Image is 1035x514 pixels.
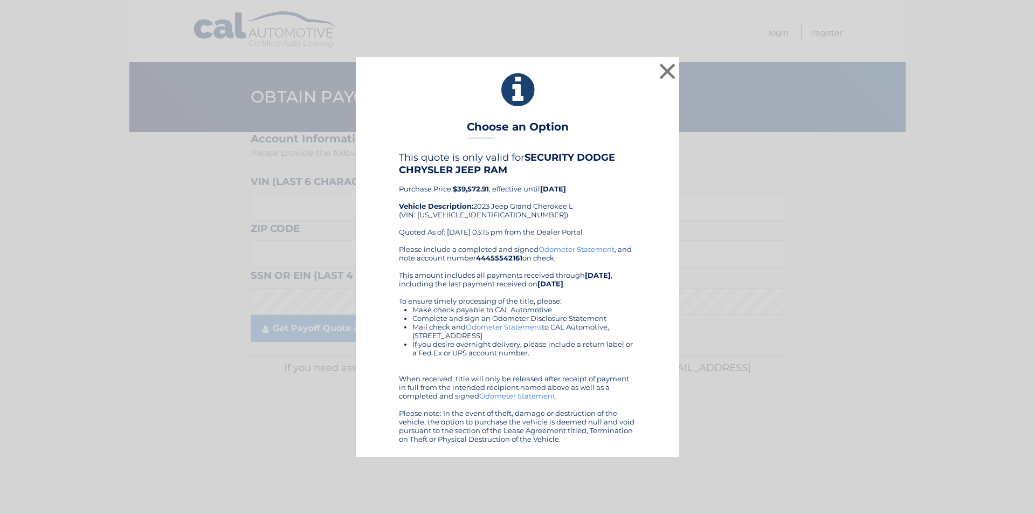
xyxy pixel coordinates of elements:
[479,392,555,400] a: Odometer Statement
[399,202,473,210] strong: Vehicle Description:
[412,340,636,357] li: If you desire overnight delivery, please include a return label or a Fed Ex or UPS account number.
[412,314,636,323] li: Complete and sign an Odometer Disclosure Statement
[540,184,566,193] b: [DATE]
[453,184,489,193] b: $39,572.91
[537,279,563,288] b: [DATE]
[399,245,636,443] div: Please include a completed and signed , and note account number on check. This amount includes al...
[476,253,522,262] b: 44455542161
[399,152,636,244] div: Purchase Price: , effective until 2023 Jeep Grand Cherokee L (VIN: [US_VEHICLE_IDENTIFICATION_NUM...
[412,323,636,340] li: Mail check and to CAL Automotive, [STREET_ADDRESS]
[399,152,636,175] h4: This quote is only valid for
[657,60,678,82] button: ×
[466,323,542,331] a: Odometer Statement
[399,152,615,175] b: SECURITY DODGE CHRYSLER JEEP RAM
[539,245,615,253] a: Odometer Statement
[585,271,611,279] b: [DATE]
[412,305,636,314] li: Make check payable to CAL Automotive
[467,120,569,139] h3: Choose an Option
